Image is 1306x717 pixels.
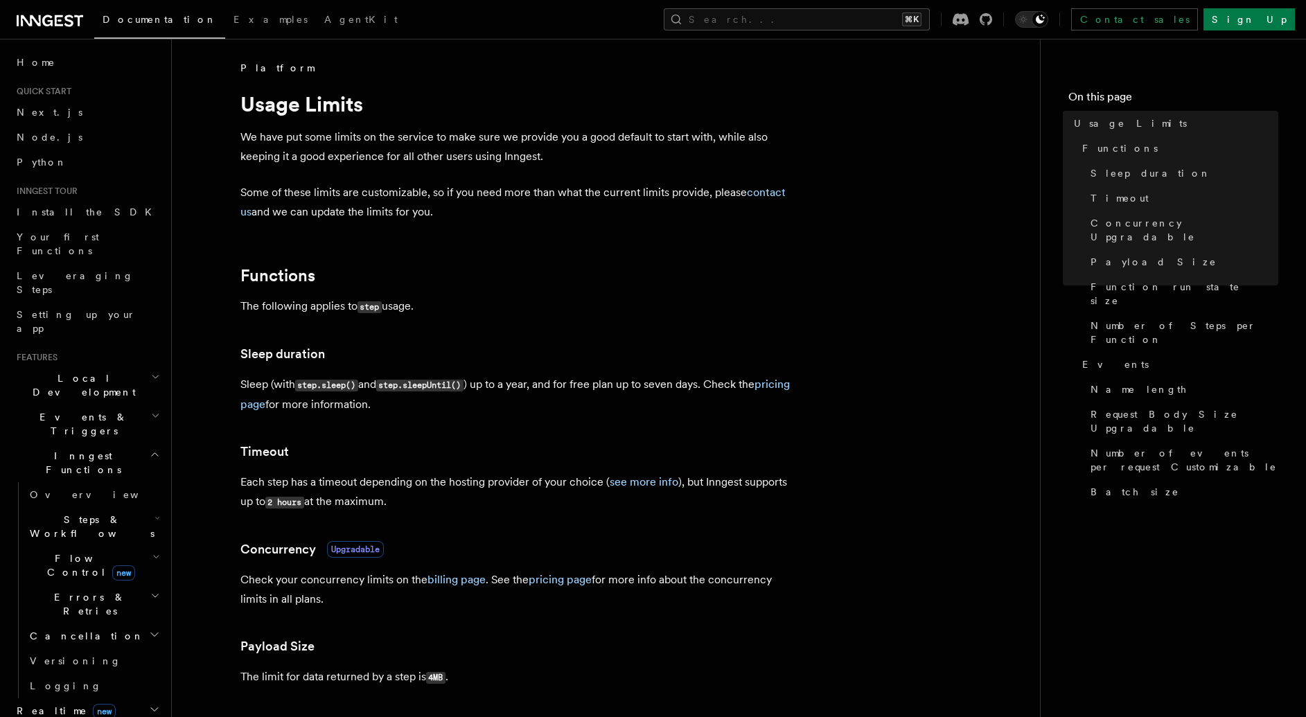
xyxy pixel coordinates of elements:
a: Node.js [11,125,163,150]
span: Inngest tour [11,186,78,197]
a: Number of Steps per Function [1085,313,1278,352]
span: Flow Control [24,551,152,579]
span: Setting up your app [17,309,136,334]
a: Leveraging Steps [11,263,163,302]
p: We have put some limits on the service to make sure we provide you a good default to start with, ... [240,127,795,166]
a: Request Body Size Upgradable [1085,402,1278,441]
span: Logging [30,680,102,691]
span: Next.js [17,107,82,118]
span: Number of events per request Customizable [1091,446,1278,474]
span: Usage Limits [1074,116,1187,130]
span: Concurrency Upgradable [1091,216,1278,244]
button: Events & Triggers [11,405,163,443]
button: Errors & Retries [24,585,163,623]
button: Cancellation [24,623,163,648]
span: Events & Triggers [11,410,151,438]
a: Functions [1077,136,1278,161]
a: AgentKit [316,4,406,37]
span: Home [17,55,55,69]
span: Sleep duration [1091,166,1211,180]
a: Payload Size [1085,249,1278,274]
a: Python [11,150,163,175]
a: pricing page [529,573,592,586]
span: Local Development [11,371,151,399]
span: Quick start [11,86,71,97]
code: step.sleepUntil() [376,380,464,391]
span: AgentKit [324,14,398,25]
a: Timeout [1085,186,1278,211]
span: Number of Steps per Function [1091,319,1278,346]
p: Some of these limits are customizable, so if you need more than what the current limits provide, ... [240,183,795,222]
span: Events [1082,357,1149,371]
a: Setting up your app [11,302,163,341]
a: see more info [610,475,678,488]
a: Payload Size [240,637,315,656]
a: Batch size [1085,479,1278,504]
span: Name length [1091,382,1188,396]
button: Search...⌘K [664,8,930,30]
a: Home [11,50,163,75]
a: Next.js [11,100,163,125]
button: Steps & Workflows [24,507,163,546]
p: Each step has a timeout depending on the hosting provider of your choice ( ), but Inngest support... [240,472,795,512]
a: Logging [24,673,163,698]
span: Install the SDK [17,206,160,218]
a: Name length [1085,377,1278,402]
span: Function run state size [1091,280,1278,308]
a: Events [1077,352,1278,377]
button: Inngest Functions [11,443,163,482]
span: Inngest Functions [11,449,150,477]
p: Check your concurrency limits on the . See the for more info about the concurrency limits in all ... [240,570,795,609]
span: Overview [30,489,173,500]
span: Cancellation [24,629,144,643]
div: Inngest Functions [11,482,163,698]
a: Your first Functions [11,224,163,263]
button: Toggle dark mode [1015,11,1048,28]
a: Overview [24,482,163,507]
a: Usage Limits [1068,111,1278,136]
span: Node.js [17,132,82,143]
code: 2 hours [265,497,304,508]
a: Sleep duration [1085,161,1278,186]
a: Function run state size [1085,274,1278,313]
h1: Usage Limits [240,91,795,116]
span: Features [11,352,58,363]
a: billing page [427,573,486,586]
a: Sign Up [1203,8,1295,30]
a: Contact sales [1071,8,1198,30]
span: Versioning [30,655,121,666]
a: ConcurrencyUpgradable [240,540,384,559]
code: step [358,301,382,313]
span: Examples [233,14,308,25]
a: Functions [240,266,315,285]
code: step.sleep() [295,380,358,391]
span: Functions [1082,141,1158,155]
kbd: ⌘K [902,12,921,26]
span: Platform [240,61,314,75]
span: Steps & Workflows [24,513,155,540]
span: new [112,565,135,581]
button: Flow Controlnew [24,546,163,585]
h4: On this page [1068,89,1278,111]
span: Request Body Size Upgradable [1091,407,1278,435]
a: Number of events per request Customizable [1085,441,1278,479]
span: Python [17,157,67,168]
a: Examples [225,4,316,37]
span: Upgradable [327,541,384,558]
a: Install the SDK [11,200,163,224]
a: Versioning [24,648,163,673]
span: Batch size [1091,485,1179,499]
p: The limit for data returned by a step is . [240,667,795,687]
span: Payload Size [1091,255,1217,269]
span: Timeout [1091,191,1149,205]
span: Leveraging Steps [17,270,134,295]
span: Errors & Retries [24,590,150,618]
code: 4MB [426,672,445,684]
p: The following applies to usage. [240,296,795,317]
span: Your first Functions [17,231,99,256]
button: Local Development [11,366,163,405]
a: Timeout [240,442,289,461]
a: Documentation [94,4,225,39]
a: Concurrency Upgradable [1085,211,1278,249]
a: Sleep duration [240,344,325,364]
